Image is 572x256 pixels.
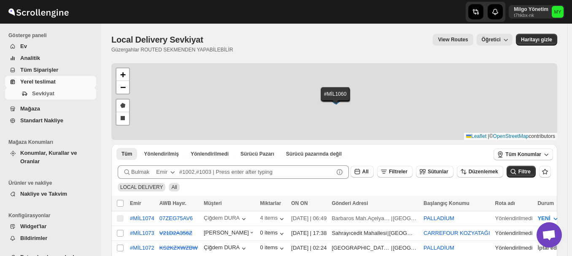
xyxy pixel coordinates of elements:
[8,139,97,146] span: Mağaza Konumları
[130,200,141,206] span: Emir
[8,180,97,186] span: Ürünler ve nakliye
[151,165,182,179] button: Emir
[204,244,248,253] button: Çiğdem DURA
[5,188,96,200] button: Nakliye ve Takvim
[329,94,342,104] img: Marker
[507,166,536,178] button: Filtre
[20,150,77,164] span: Konumlar, Kurallar ve Oranlar
[5,147,96,167] button: Konumlar, Kurallar ve Oranlar
[393,244,418,252] div: [GEOGRAPHIC_DATA]
[389,229,415,237] div: [GEOGRAPHIC_DATA]
[111,46,233,53] p: Güzergahlar ROUTED SEKMENDEN YAPABİLEBİLİR
[5,40,96,52] button: Ev
[130,245,154,251] button: #MİL1072
[416,166,453,178] button: Sütunlar
[332,214,418,223] div: |
[505,151,541,158] span: Tüm Konumlar
[121,151,132,157] span: Tüm
[424,200,469,206] span: Başlangıç Konumu
[495,214,533,223] div: Yönlendirilmedi
[260,229,286,238] button: 0 items
[20,117,63,124] span: Standart Nakliye
[204,229,255,238] button: [PERSON_NAME]
[171,184,177,190] span: All
[291,244,326,252] div: [DATE] | 02:24
[260,200,281,206] span: Miktarlar
[5,221,96,232] button: Widget'lar
[144,151,179,157] span: Yönlendirilmiş
[482,37,501,43] span: Öğretici
[260,215,286,223] button: 4 items
[20,105,40,112] span: Mağaza
[5,64,96,76] button: Tüm Siparişler
[204,200,222,206] span: Müşteri
[424,245,454,251] button: PALLADİUM
[351,166,374,178] button: All
[516,34,557,46] button: Map action label
[281,148,347,160] button: Un-claimable
[186,148,234,160] button: Unrouted
[466,133,486,139] a: Leaflet
[260,244,286,253] button: 0 items
[424,215,454,221] button: PALLADİUM
[332,229,387,237] div: Sahrayıcedit Mahallesi
[235,148,279,160] button: Claimable
[424,230,490,236] button: CARREFOUR KOZYATAĞI
[393,214,418,223] div: [GEOGRAPHIC_DATA]
[159,230,192,236] button: V21D2A356Z
[362,169,369,175] span: All
[291,229,326,237] div: [DATE] | 17:38
[477,34,513,46] button: Öğretici
[495,244,533,252] div: Yönlendirilmedi
[438,36,468,43] span: View Routes
[495,229,533,237] div: Yönlendirilmedi
[514,13,548,18] p: t7hkbx-nk
[464,133,557,140] div: © contributors
[5,52,96,64] button: Analitik
[509,5,564,19] button: User menu
[116,148,137,160] button: All
[5,88,96,100] button: Sevkiyat
[8,212,97,219] span: Konfigürasyonlar
[514,6,548,13] p: Milgo Yönetim
[537,244,569,252] div: İptal edilmiş
[332,214,391,223] div: Barbaros Mah.Açelya Sokağı Ağaoğlu Moontown Sitesi A1-2 Blok D:8
[159,215,193,221] button: 07ZEG75AV6
[130,215,154,221] div: #MİL1074
[332,200,368,206] span: Gönderi Adresi
[332,244,418,252] div: |
[554,9,561,14] text: MY
[20,223,46,229] span: Widget'lar
[204,215,248,223] button: Çiğdem DURA
[493,133,529,139] a: OpenStreetMap
[130,230,154,236] button: #MİL1073
[120,69,126,80] span: +
[291,214,326,223] div: [DATE] | 06:49
[20,78,56,85] span: Yerel teslimat
[7,1,70,22] img: ScrollEngine
[428,169,448,175] span: Sütunlar
[120,82,126,92] span: −
[159,245,198,251] s: KS2KZXWZBW
[156,168,167,176] div: Emir
[332,244,391,252] div: [GEOGRAPHIC_DATA] Açelya Sokak Ağaoğlu Moontown Sitesi A1-2 Blok D:8
[521,36,552,43] span: Haritayı gizle
[116,81,129,94] a: Zoom out
[116,68,129,81] a: Zoom in
[240,151,274,157] span: Sürücü Pazarı
[433,34,473,46] button: view route
[329,94,342,103] img: Marker
[377,166,413,178] button: Filtreler
[111,35,203,44] span: Local Delivery Sevkiyat
[537,222,562,248] div: Açık sohbet
[20,67,58,73] span: Tüm Siparişler
[552,6,564,18] span: Milgo Yönetim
